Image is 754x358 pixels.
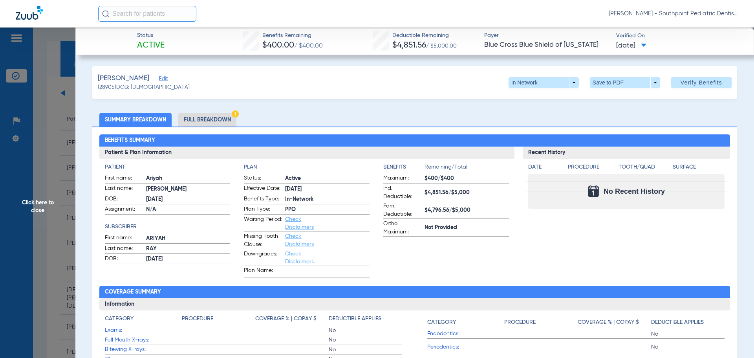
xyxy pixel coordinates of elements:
h2: Benefits Summary [99,134,730,147]
span: $400.00 [262,41,294,50]
span: Missing Tooth Clause: [244,232,282,249]
span: DOB: [105,195,143,204]
span: Ariyah [146,174,231,183]
span: N/A [146,206,231,214]
span: Remaining/Total [425,163,509,174]
span: Waiting Period: [244,215,282,231]
h3: Patient & Plan Information [99,147,514,159]
span: First name: [105,174,143,184]
app-breakdown-title: Category [105,315,182,326]
app-breakdown-title: Benefits [383,163,425,174]
span: No Recent History [604,187,665,195]
span: [DATE] [285,185,370,193]
span: Full Mouth X-rays: [105,336,182,344]
h3: Recent History [523,147,730,159]
div: Chat Widget [715,320,754,358]
span: Maximum: [383,174,422,184]
span: No [651,330,725,338]
span: Downgrades: [244,250,282,266]
h4: Procedure [182,315,213,323]
span: RAY [146,245,231,253]
span: Endodontics: [427,330,504,338]
img: Zuub Logo [16,6,43,20]
h2: Coverage Summary [99,286,730,298]
h4: Surface [673,163,725,171]
span: Status: [244,174,282,184]
app-breakdown-title: Coverage % | Copay $ [255,315,329,326]
span: Edit [159,76,166,83]
app-breakdown-title: Coverage % | Copay $ [578,315,651,329]
h4: Deductible Applies [329,315,381,323]
span: Blue Cross Blue Shield of [US_STATE] [484,40,609,50]
button: In Network [509,77,579,88]
a: Check Disclaimers [285,217,314,230]
span: $400/$400 [425,174,509,183]
span: Ind. Deductible: [383,184,422,201]
h4: Tooth/Quad [619,163,670,171]
button: Save to PDF [590,77,660,88]
h4: Subscriber [105,223,231,231]
app-breakdown-title: Category [427,315,504,329]
img: Calendar [588,185,599,197]
span: No [651,343,725,351]
span: [DATE] [146,255,231,263]
h4: Category [427,318,456,327]
app-breakdown-title: Deductible Applies [651,315,725,329]
li: Full Breakdown [178,113,236,127]
a: Check Disclaimers [285,251,314,264]
h4: Procedure [568,163,616,171]
app-breakdown-title: Tooth/Quad [619,163,670,174]
span: Status [137,31,165,40]
span: First name: [105,234,143,243]
span: No [329,346,402,354]
img: Hazard [232,110,239,117]
span: No [329,336,402,344]
span: / $400.00 [294,43,323,49]
span: Verified On [616,32,741,40]
app-breakdown-title: Surface [673,163,725,174]
span: Ortho Maximum: [383,220,422,236]
h4: Plan [244,163,370,171]
span: Active [285,174,370,183]
span: Deductible Remaining [392,31,457,40]
h4: Coverage % | Copay $ [578,318,639,327]
span: Last name: [105,184,143,194]
h4: Procedure [504,318,536,327]
li: Summary Breakdown [99,113,172,127]
h3: Information [99,298,730,311]
span: In-Network [285,195,370,204]
app-breakdown-title: Procedure [182,315,255,326]
span: Effective Date: [244,184,282,194]
span: PPO [285,206,370,214]
span: DOB: [105,255,143,264]
span: Verify Benefits [681,79,722,86]
span: [DATE] [146,195,231,204]
h4: Category [105,315,134,323]
span: Benefits Type: [244,195,282,204]
span: No [329,327,402,334]
span: Fam. Deductible: [383,202,422,218]
span: Payer [484,31,609,40]
span: $4,851.56 [392,41,426,50]
app-breakdown-title: Procedure [568,163,616,174]
app-breakdown-title: Procedure [504,315,578,329]
span: $4,851.56/$5,000 [425,189,509,197]
span: Plan Name: [244,266,282,277]
span: [PERSON_NAME] [146,185,231,193]
span: [DATE] [616,41,646,51]
img: Search Icon [102,10,109,17]
span: Benefits Remaining [262,31,323,40]
span: Plan Type: [244,205,282,215]
span: (28905) DOB: [DEMOGRAPHIC_DATA] [98,83,190,92]
span: Periodontics: [427,343,504,351]
app-breakdown-title: Date [528,163,561,174]
span: Exams: [105,326,182,334]
h4: Coverage % | Copay $ [255,315,317,323]
h4: Date [528,163,561,171]
h4: Patient [105,163,231,171]
span: Assignment: [105,205,143,215]
span: Last name: [105,244,143,254]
